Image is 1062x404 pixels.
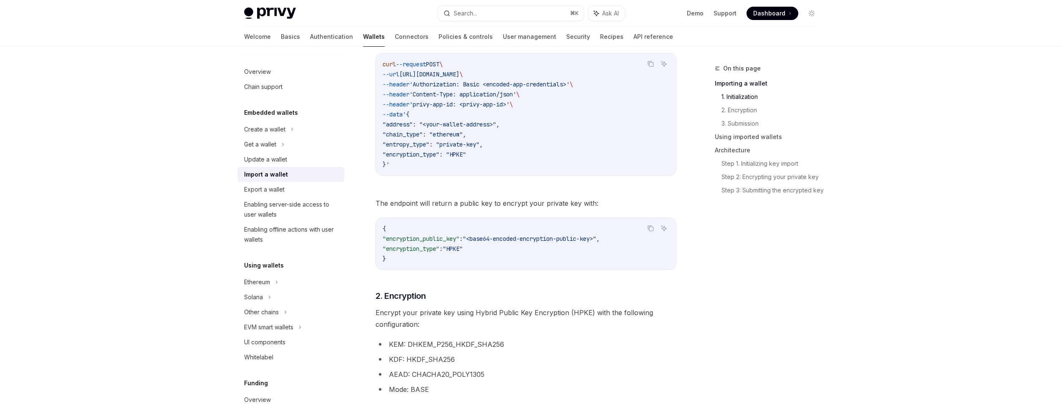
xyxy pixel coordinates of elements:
a: 1. Initialization [721,90,825,104]
button: Copy the contents from the code block [645,223,656,234]
a: Policies & controls [439,27,493,47]
span: POST [426,61,439,68]
a: Recipes [600,27,623,47]
li: Mode: BASE [376,384,676,395]
span: , [596,235,600,242]
span: : [459,235,463,242]
span: 'Authorization: Basic <encoded-app-credentials>' [409,81,570,88]
a: Import a wallet [237,167,344,182]
span: Encrypt your private key using Hybrid Public Key Encryption (HPKE) with the following configuration: [376,307,676,330]
a: Enabling offline actions with user wallets [237,222,344,247]
div: Ethereum [244,277,270,287]
span: curl [383,61,396,68]
span: "encryption_type" [383,245,439,252]
button: Ask AI [588,6,625,21]
a: Update a wallet [237,152,344,167]
a: Overview [237,64,344,79]
a: Welcome [244,27,271,47]
a: 2. Encryption [721,104,825,117]
button: Toggle dark mode [805,7,818,20]
li: KDF: HKDF_SHA256 [376,353,676,365]
button: Copy the contents from the code block [645,58,656,69]
span: --data [383,111,403,118]
li: AEAD: CHACHA20_POLY1305 [376,369,676,380]
a: UI components [237,335,344,350]
a: Enabling server-side access to user wallets [237,197,344,222]
span: --header [383,91,409,98]
a: Export a wallet [237,182,344,197]
div: UI components [244,337,285,347]
div: EVM smart wallets [244,322,293,332]
span: "chain_type": "ethereum", [383,131,466,138]
div: Chain support [244,82,283,92]
span: --url [383,71,399,78]
a: 3. Submission [721,117,825,130]
span: 'privy-app-id: <privy-app-id>' [409,101,510,108]
a: Basics [281,27,300,47]
span: \ [570,81,573,88]
span: \ [516,91,520,98]
span: "<base64-encoded-encryption-public-key>" [463,235,596,242]
h5: Funding [244,378,268,388]
div: Overview [244,67,271,77]
span: --header [383,81,409,88]
button: Ask AI [658,58,669,69]
span: { [383,225,386,232]
button: Search...⌘K [438,6,584,21]
span: On this page [723,63,761,73]
div: Export a wallet [244,184,285,194]
a: Support [714,9,737,18]
div: Enabling offline actions with user wallets [244,225,339,245]
span: '{ [403,111,409,118]
button: Ask AI [658,223,669,234]
div: Solana [244,292,263,302]
a: Authentication [310,27,353,47]
span: The endpoint will return a public key to encrypt your private key with: [376,197,676,209]
span: }' [383,161,389,168]
div: Other chains [244,307,279,317]
a: Using imported wallets [715,130,825,144]
a: Security [566,27,590,47]
span: \ [510,101,513,108]
span: --request [396,61,426,68]
div: Update a wallet [244,154,287,164]
li: KEM: DHKEM_P256_HKDF_SHA256 [376,338,676,350]
div: Search... [454,8,477,18]
span: "entropy_type": "private-key", [383,141,483,148]
h5: Embedded wallets [244,108,298,118]
span: 'Content-Type: application/json' [409,91,516,98]
a: Demo [687,9,704,18]
span: : [439,245,443,252]
h5: Using wallets [244,260,284,270]
a: Architecture [715,144,825,157]
a: Chain support [237,79,344,94]
div: Whitelabel [244,352,273,362]
span: "encryption_type": "HPKE" [383,151,466,158]
span: } [383,255,386,263]
a: Importing a wallet [715,77,825,90]
div: Import a wallet [244,169,288,179]
a: API reference [633,27,673,47]
span: ⌘ K [570,10,579,17]
a: Step 1. Initializing key import [721,157,825,170]
a: Whitelabel [237,350,344,365]
span: \ [459,71,463,78]
span: "address": "<your-wallet-address>", [383,121,499,128]
div: Create a wallet [244,124,285,134]
a: User management [503,27,556,47]
span: 2. Encryption [376,290,426,302]
a: Connectors [395,27,429,47]
div: Enabling server-side access to user wallets [244,199,339,220]
a: Step 3: Submitting the encrypted key [721,184,825,197]
span: Dashboard [753,9,785,18]
span: "HPKE" [443,245,463,252]
a: Wallets [363,27,385,47]
a: Dashboard [747,7,798,20]
span: \ [439,61,443,68]
span: "encryption_public_key" [383,235,459,242]
div: Get a wallet [244,139,276,149]
span: Ask AI [602,9,619,18]
span: [URL][DOMAIN_NAME] [399,71,459,78]
span: --header [383,101,409,108]
img: light logo [244,8,296,19]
